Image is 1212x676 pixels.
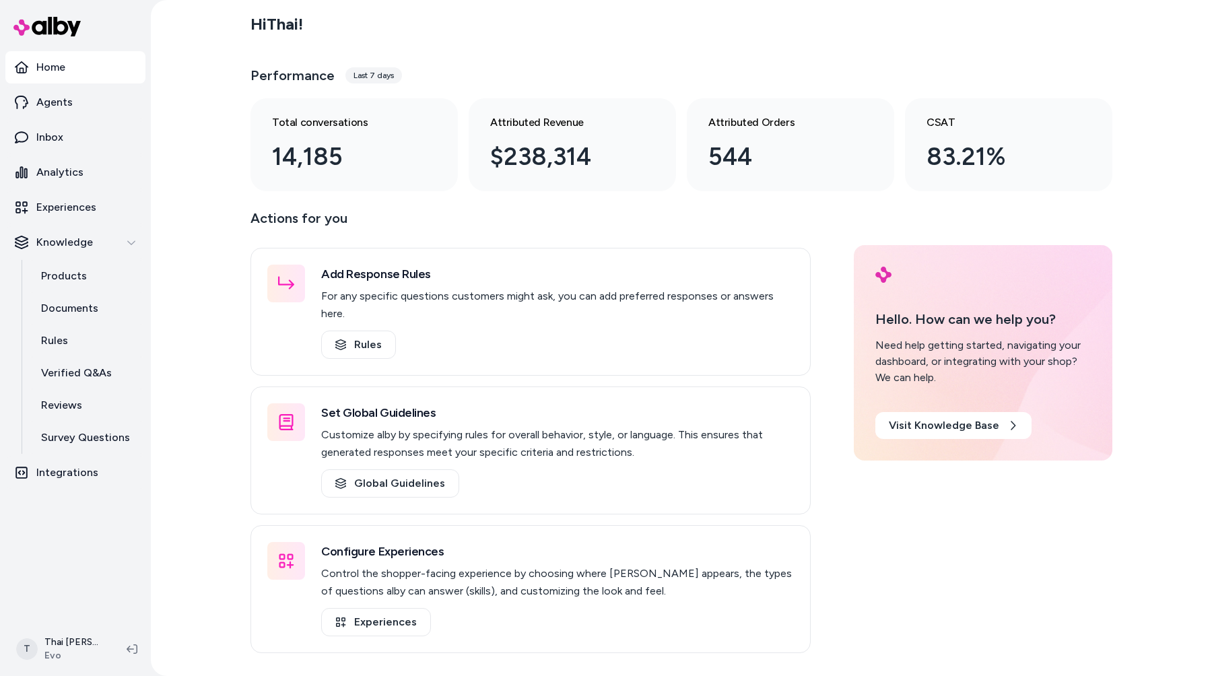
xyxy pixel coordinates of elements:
[321,608,431,636] a: Experiences
[28,260,145,292] a: Products
[36,164,83,180] p: Analytics
[13,17,81,36] img: alby Logo
[41,333,68,349] p: Rules
[36,129,63,145] p: Inbox
[708,114,851,131] h3: Attributed Orders
[41,365,112,381] p: Verified Q&As
[321,265,794,283] h3: Add Response Rules
[875,309,1091,329] p: Hello. How can we help you?
[41,397,82,413] p: Reviews
[36,94,73,110] p: Agents
[41,430,130,446] p: Survey Questions
[321,426,794,461] p: Customize alby by specifying rules for overall behavior, style, or language. This ensures that ge...
[272,139,415,175] div: 14,185
[321,565,794,600] p: Control the shopper-facing experience by choosing where [PERSON_NAME] appears, the types of quest...
[5,86,145,119] a: Agents
[5,191,145,224] a: Experiences
[28,389,145,421] a: Reviews
[927,114,1069,131] h3: CSAT
[41,268,87,284] p: Products
[28,357,145,389] a: Verified Q&As
[708,139,851,175] div: 544
[687,98,894,191] a: Attributed Orders 544
[5,51,145,83] a: Home
[321,469,459,498] a: Global Guidelines
[250,98,458,191] a: Total conversations 14,185
[36,234,93,250] p: Knowledge
[905,98,1112,191] a: CSAT 83.21%
[272,114,415,131] h3: Total conversations
[875,267,891,283] img: alby Logo
[44,649,105,663] span: Evo
[250,66,335,85] h3: Performance
[490,139,633,175] div: $238,314
[5,226,145,259] button: Knowledge
[321,288,794,323] p: For any specific questions customers might ask, you can add preferred responses or answers here.
[36,465,98,481] p: Integrations
[250,207,811,240] p: Actions for you
[5,121,145,154] a: Inbox
[875,412,1032,439] a: Visit Knowledge Base
[41,300,98,316] p: Documents
[36,59,65,75] p: Home
[28,325,145,357] a: Rules
[875,337,1091,386] div: Need help getting started, navigating your dashboard, or integrating with your shop? We can help.
[345,67,402,83] div: Last 7 days
[321,542,794,561] h3: Configure Experiences
[36,199,96,215] p: Experiences
[469,98,676,191] a: Attributed Revenue $238,314
[321,403,794,422] h3: Set Global Guidelines
[5,457,145,489] a: Integrations
[8,628,116,671] button: TThai [PERSON_NAME]Evo
[321,331,396,359] a: Rules
[250,14,303,34] h2: Hi Thai !
[16,638,38,660] span: T
[44,636,105,649] p: Thai [PERSON_NAME]
[28,292,145,325] a: Documents
[28,421,145,454] a: Survey Questions
[5,156,145,189] a: Analytics
[927,139,1069,175] div: 83.21%
[490,114,633,131] h3: Attributed Revenue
